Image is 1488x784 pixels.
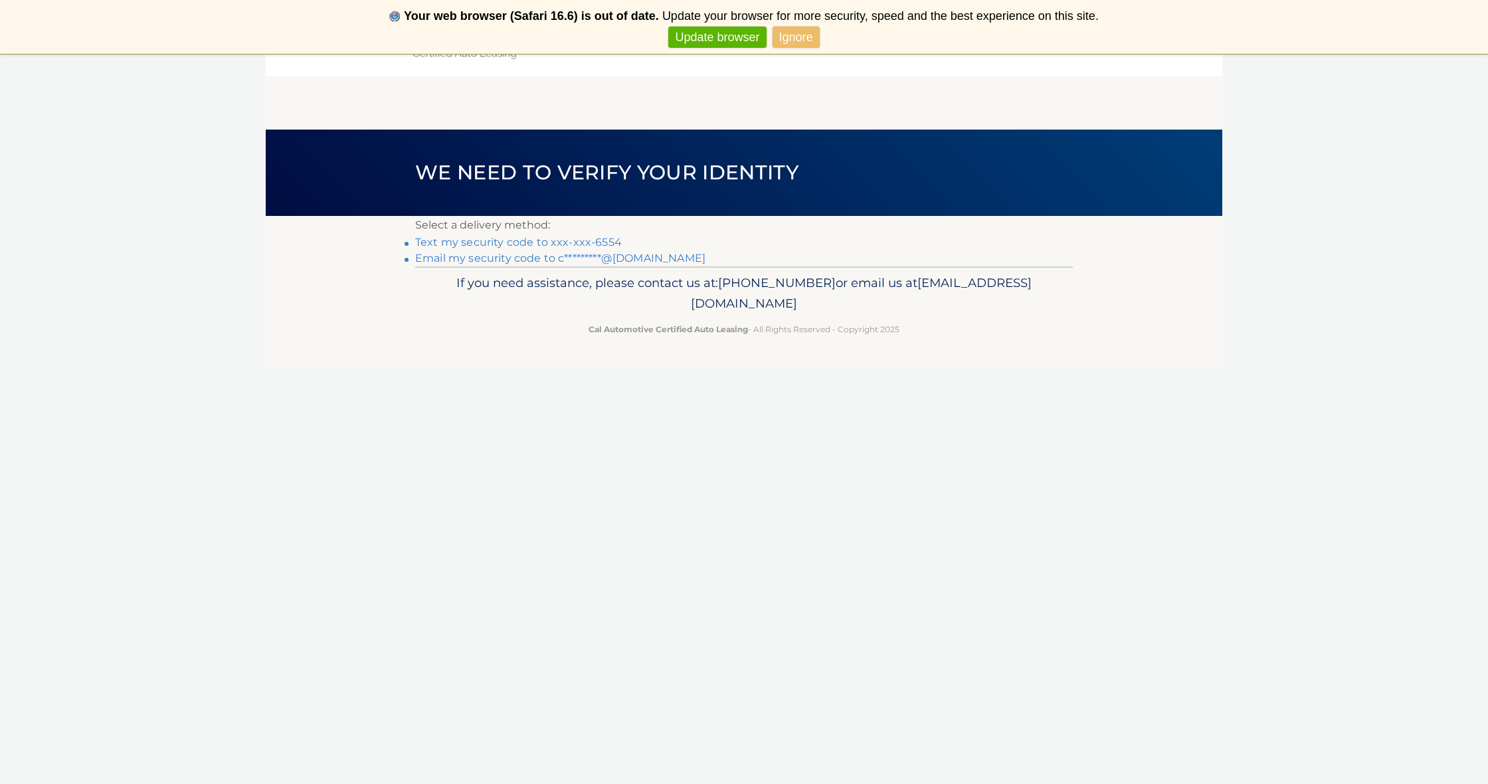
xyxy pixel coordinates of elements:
span: We need to verify your identity [415,160,798,185]
strong: Cal Automotive Certified Auto Leasing [589,324,748,334]
a: Text my security code to xxx-xxx-6554 [415,236,622,248]
b: Your web browser (Safari 16.6) is out of date. [404,9,659,23]
span: Update your browser for more security, speed and the best experience on this site. [662,9,1099,23]
a: Ignore [773,27,820,49]
a: Email my security code to c*********@[DOMAIN_NAME] [415,252,705,264]
a: Update browser [668,27,766,49]
p: - All Rights Reserved - Copyright 2025 [424,322,1064,336]
p: If you need assistance, please contact us at: or email us at [424,272,1064,315]
span: [PHONE_NUMBER] [718,275,836,290]
p: Select a delivery method: [415,216,1073,235]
